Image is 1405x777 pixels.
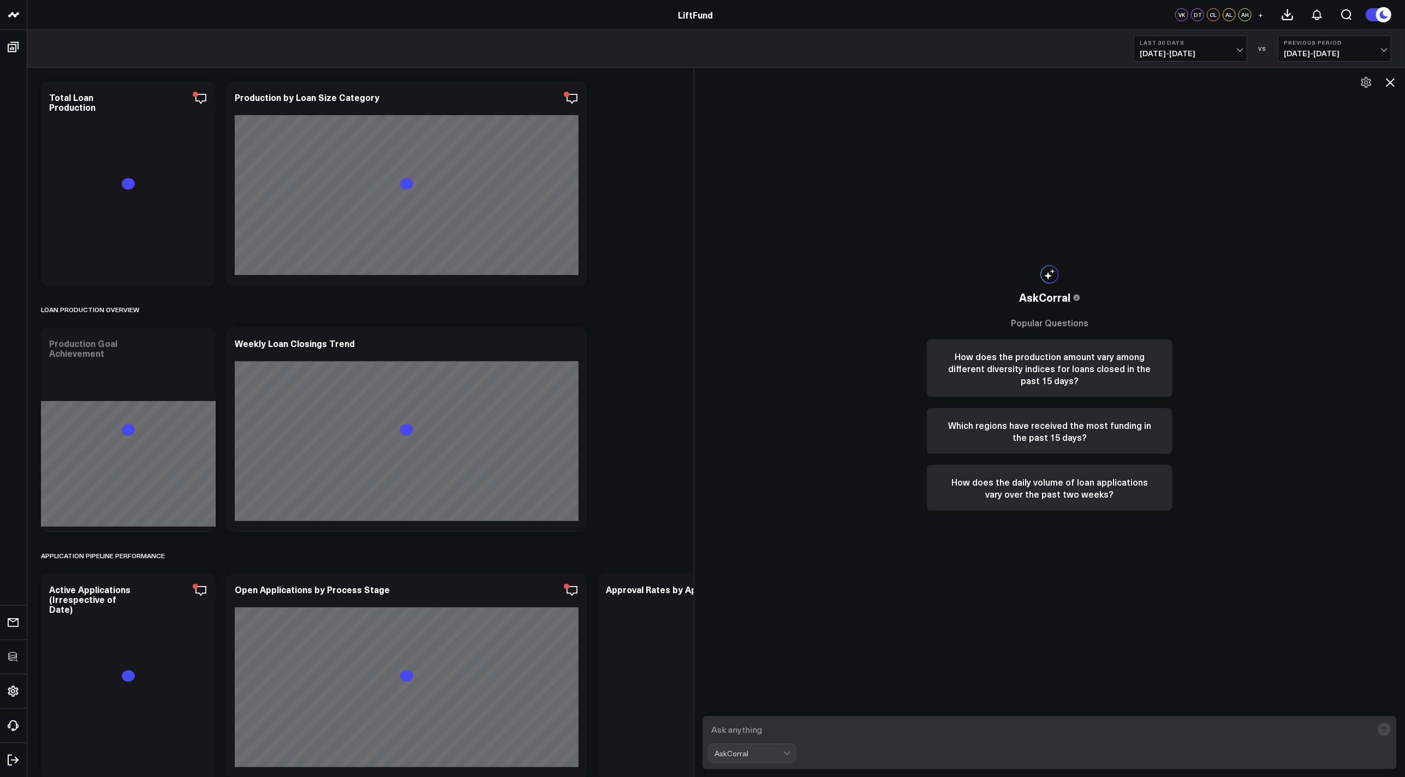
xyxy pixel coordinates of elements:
div: Approval Rates by Application Status (Submission Date) [606,583,843,595]
div: Loan Production Overview [41,297,139,322]
div: AL [1223,8,1236,21]
div: VK [1175,8,1188,21]
div: Weekly Loan Closings Trend [235,337,355,349]
a: LiftFund [678,9,713,21]
b: Previous Period [1284,39,1385,46]
button: How does the production amount vary among different diversity indices for loans closed in the pas... [927,339,1172,397]
span: [DATE] - [DATE] [1140,49,1241,58]
b: Last 30 Days [1140,39,1241,46]
div: CL [1207,8,1220,21]
h3: Popular Questions [927,316,1172,328]
button: + [1254,8,1267,21]
div: Production by Loan Size Category [235,91,379,103]
div: Total Loan Production [49,91,96,113]
button: Last 30 Days[DATE]-[DATE] [1134,35,1247,62]
div: VS [1253,45,1272,52]
button: How does the daily volume of loan applications vary over the past two weeks? [927,465,1172,511]
div: AskCorral [715,749,783,758]
div: DT [1191,8,1204,21]
div: Open Applications by Process Stage [235,583,390,595]
span: + [1259,11,1264,19]
div: Application Pipeline Performance [41,543,165,568]
span: AskCorral [1019,289,1070,306]
button: Previous Period[DATE]-[DATE] [1278,35,1391,62]
span: [DATE] - [DATE] [1284,49,1385,58]
div: Production Goal Achievement [49,337,117,359]
button: Which regions have received the most funding in the past 15 days? [927,408,1172,454]
div: AH [1239,8,1252,21]
div: Active Applications (Irrespective of Date) [49,583,130,615]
